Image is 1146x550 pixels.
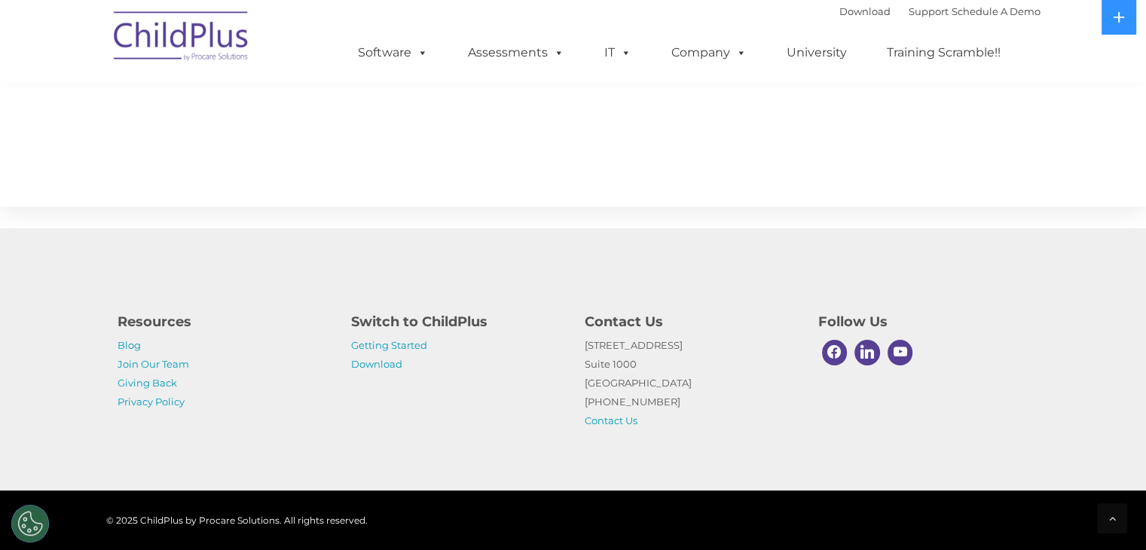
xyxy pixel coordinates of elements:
[118,358,189,370] a: Join Our Team
[118,311,329,332] h4: Resources
[589,38,646,68] a: IT
[851,336,884,369] a: Linkedin
[585,414,637,426] a: Contact Us
[656,38,762,68] a: Company
[818,311,1029,332] h4: Follow Us
[872,38,1016,68] a: Training Scramble!!
[818,336,851,369] a: Facebook
[839,5,891,17] a: Download
[118,377,177,389] a: Giving Back
[106,515,368,526] span: © 2025 ChildPlus by Procare Solutions. All rights reserved.
[351,339,427,351] a: Getting Started
[839,5,1041,17] font: |
[118,339,141,351] a: Blog
[209,161,274,173] span: Phone number
[106,1,257,76] img: ChildPlus by Procare Solutions
[585,311,796,332] h4: Contact Us
[343,38,443,68] a: Software
[351,311,562,332] h4: Switch to ChildPlus
[884,336,917,369] a: Youtube
[351,358,402,370] a: Download
[909,5,949,17] a: Support
[11,505,49,542] button: Cookies Settings
[952,5,1041,17] a: Schedule A Demo
[209,99,255,111] span: Last name
[118,396,185,408] a: Privacy Policy
[453,38,579,68] a: Assessments
[772,38,862,68] a: University
[585,336,796,430] p: [STREET_ADDRESS] Suite 1000 [GEOGRAPHIC_DATA] [PHONE_NUMBER]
